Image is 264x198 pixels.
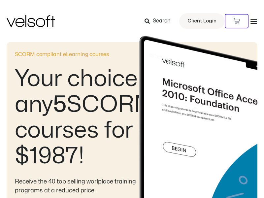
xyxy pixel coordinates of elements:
a: Search [145,16,175,27]
p: SCORM compliant eLearning courses [15,50,249,58]
div: Menu Toggle [250,17,257,25]
span: Client Login [187,17,216,25]
b: 5 [53,94,67,116]
h2: Your choice of any SCORM courses for only $1987! [15,66,182,169]
div: Receive the 40 top selling worlplace training programs at a reduced price. [15,177,162,196]
img: Velsoft Training Materials [7,15,55,27]
span: Search [153,17,171,25]
a: Client Login [179,13,225,29]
